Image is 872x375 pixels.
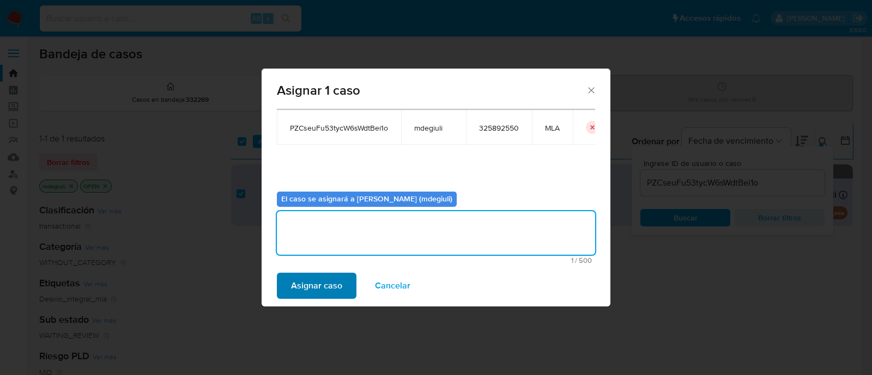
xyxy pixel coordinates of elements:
[479,123,519,133] span: 325892550
[361,273,425,299] button: Cancelar
[262,69,610,306] div: assign-modal
[586,85,596,95] button: Cerrar ventana
[545,123,560,133] span: MLA
[277,84,586,97] span: Asignar 1 caso
[280,257,592,264] span: Máximo 500 caracteres
[375,274,410,298] span: Cancelar
[277,273,356,299] button: Asignar caso
[291,274,342,298] span: Asignar caso
[414,123,453,133] span: mdegiuli
[281,193,452,204] b: El caso se asignará a [PERSON_NAME] (mdegiuli)
[290,123,388,133] span: PZCseuFu53tycW6sWdtBei1o
[586,121,599,134] button: icon-button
